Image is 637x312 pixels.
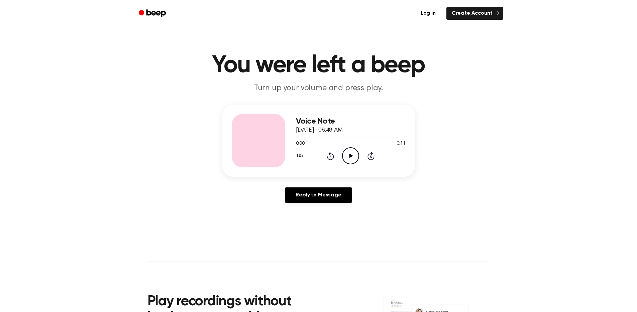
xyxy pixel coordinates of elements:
[134,7,172,20] a: Beep
[296,150,306,162] button: 1.0x
[296,117,406,126] h3: Voice Note
[296,127,343,133] span: [DATE] · 08:48 AM
[296,140,305,147] span: 0:00
[147,53,490,77] h1: You were left a beep
[285,187,352,203] a: Reply to Message
[397,140,405,147] span: 0:11
[190,83,447,94] p: Turn up your volume and press play.
[414,6,442,21] a: Log in
[446,7,503,20] a: Create Account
